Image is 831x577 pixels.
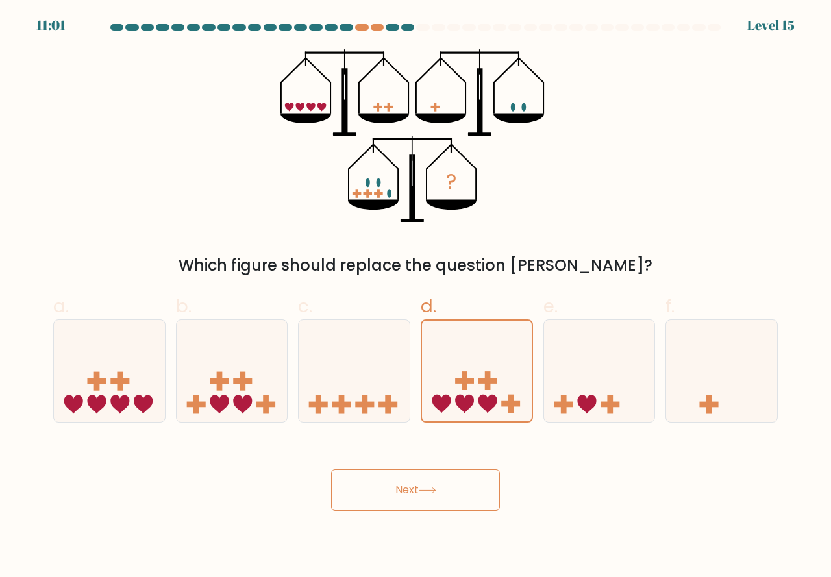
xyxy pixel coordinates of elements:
div: Which figure should replace the question [PERSON_NAME]? [61,254,770,277]
span: c. [298,293,312,319]
tspan: ? [446,168,456,197]
span: d. [421,293,436,319]
span: a. [53,293,69,319]
span: e. [543,293,558,319]
span: b. [176,293,192,319]
div: Level 15 [747,16,795,35]
button: Next [331,469,500,511]
span: f. [665,293,675,319]
div: 11:01 [36,16,66,35]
